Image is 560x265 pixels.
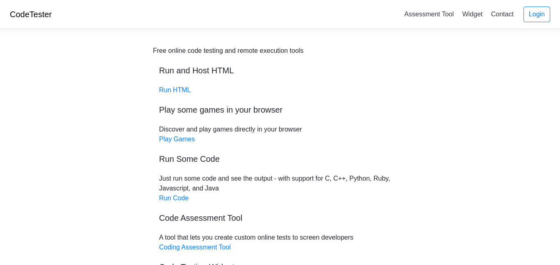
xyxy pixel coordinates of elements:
[159,213,401,223] h5: Code Assessment Tool
[159,105,401,115] h5: Play some games in your browser
[159,195,189,202] a: Run Code
[159,66,401,75] h5: Run and Host HTML
[401,7,457,21] a: Assessment Tool
[10,10,52,19] a: CodeTester
[524,7,550,22] a: Login
[159,154,401,164] h5: Run Some Code
[159,86,191,93] a: Run HTML
[459,7,486,21] a: Widget
[159,136,195,143] a: Play Games
[153,46,303,56] div: Free online code testing and remote execution tools
[488,7,517,21] a: Contact
[159,244,231,251] a: Coding Assessment Tool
